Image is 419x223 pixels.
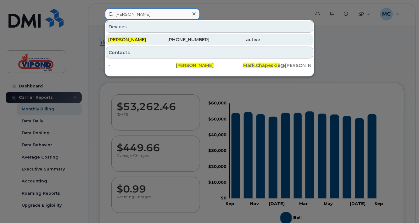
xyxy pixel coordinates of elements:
div: [PHONE_NUMBER] [159,36,209,43]
span: Mark [243,63,255,68]
div: active [209,36,260,43]
a: [PERSON_NAME][PHONE_NUMBER]active- [106,34,313,45]
div: Devices [106,21,313,33]
div: . @[PERSON_NAME][DOMAIN_NAME] [243,62,311,69]
span: [PERSON_NAME] [108,37,146,42]
span: Chapeskie [256,63,280,68]
div: - [108,62,176,69]
div: - [260,36,311,43]
div: Contacts [106,47,313,59]
a: -[PERSON_NAME]Mark.Chapeskie@[PERSON_NAME][DOMAIN_NAME] [106,60,313,71]
span: [PERSON_NAME] [176,63,214,68]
